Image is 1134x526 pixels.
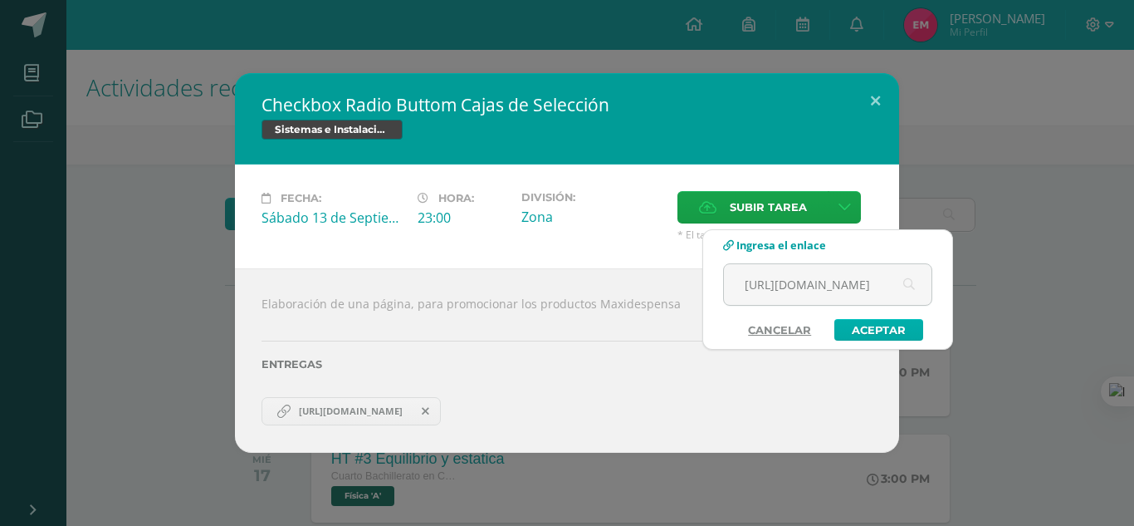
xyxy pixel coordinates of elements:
label: Entregas [262,358,872,371]
span: Ingresa el enlace [736,238,826,253]
a: Aceptar [834,319,923,341]
div: Sábado 13 de Septiembre [262,209,404,227]
span: * El tamaño máximo permitido es 50 MB [677,228,872,242]
span: Remover entrega [412,402,440,420]
a: Cancelar [731,319,828,341]
div: Elaboración de una página, para promocionar los productos Maxidespensa [235,268,899,453]
button: Close (Esc) [852,73,899,130]
span: Subir tarea [730,192,807,223]
input: Ej. www.google.com [724,264,931,305]
span: Hora: [438,192,474,204]
label: División: [521,191,664,204]
span: [URL][DOMAIN_NAME] [291,405,411,418]
span: Fecha: [281,192,321,204]
span: Sistemas e Instalación de Software [262,120,403,140]
h2: Checkbox Radio Buttom Cajas de Selección [262,93,872,116]
div: Zona [521,208,664,226]
div: 23:00 [418,209,508,227]
a: https://drive.google.com/drive/folders/1mO1D00qM4lAErrrOVzi-IaFne9DKJrdu?usp=sharing [262,397,441,425]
